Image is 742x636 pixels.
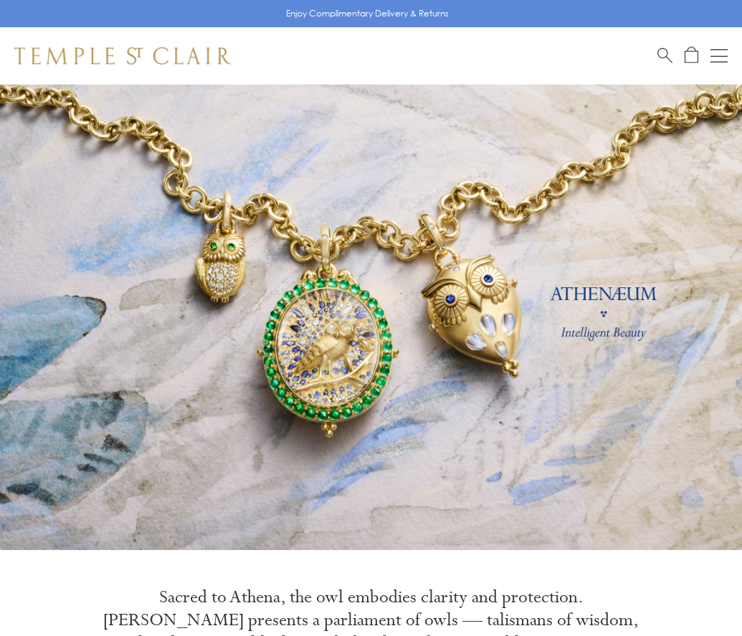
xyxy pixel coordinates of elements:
a: Search [657,47,672,64]
button: Open navigation [710,47,728,64]
p: Enjoy Complimentary Delivery & Returns [286,6,449,21]
a: Open Shopping Bag [685,47,698,64]
img: Temple St. Clair [14,47,231,64]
